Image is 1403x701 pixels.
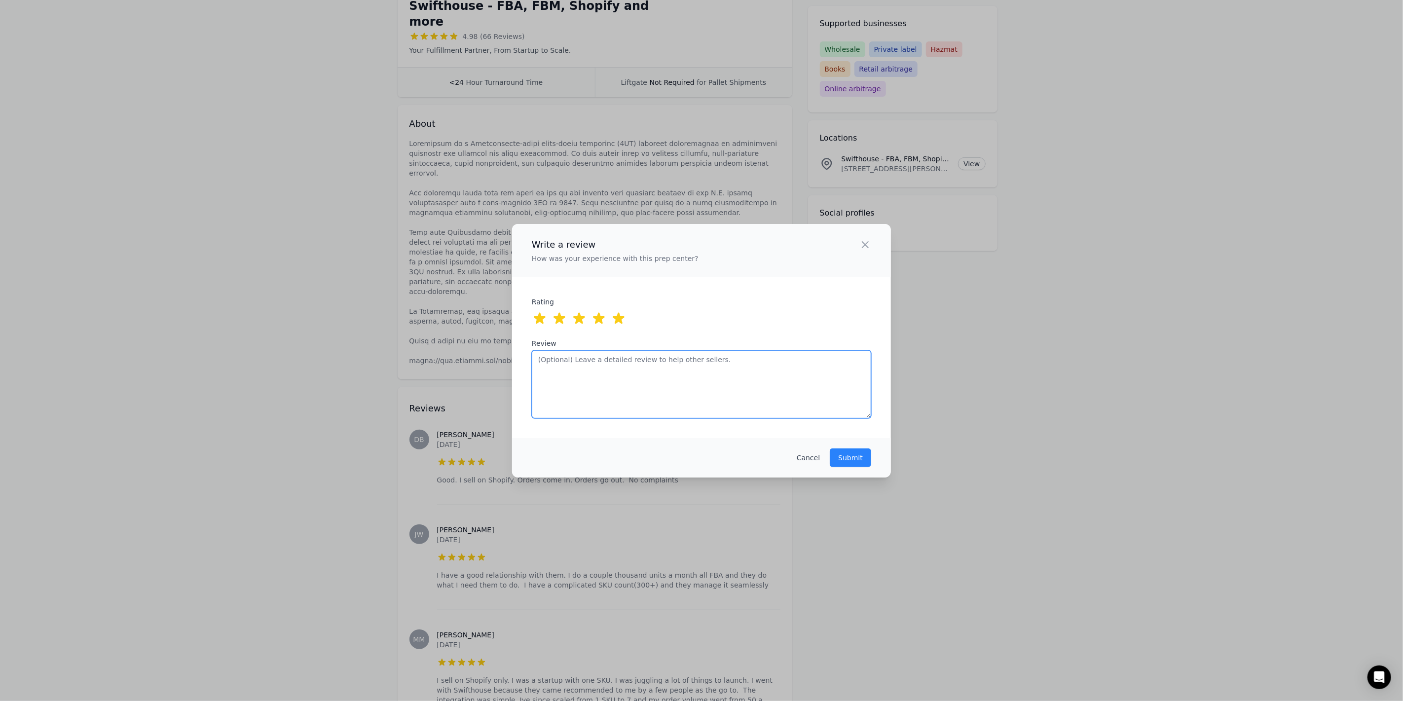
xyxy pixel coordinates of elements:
p: Submit [838,453,863,463]
button: Cancel [797,453,820,463]
label: Rating [532,297,582,307]
p: How was your experience with this prep center? [532,254,699,263]
div: Open Intercom Messenger [1367,665,1391,689]
label: Review [532,338,871,348]
h2: Write a review [532,238,699,252]
button: Submit [830,448,871,467]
